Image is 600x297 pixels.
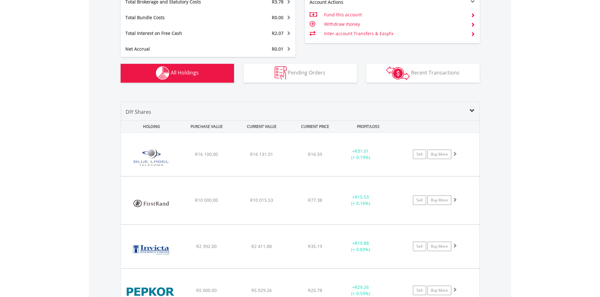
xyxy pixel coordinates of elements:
div: CURRENT PRICE [290,121,340,132]
span: R16 100.00 [195,151,218,157]
span: R31.01 [355,148,369,154]
div: + (+ 0.19%) [337,148,385,161]
button: Pending Orders [243,64,357,83]
img: EQU.ZA.FSR.png [124,184,178,222]
a: Sell [413,150,426,159]
span: R0.00 [272,14,283,20]
span: R10 015.53 [250,197,273,203]
span: R19.88 [355,240,369,246]
td: Fund this account [324,10,466,19]
div: PURCHASE VALUE [180,121,234,132]
img: holdings-wht.png [156,66,169,80]
span: DIY Shares [126,108,151,115]
button: All Holdings [121,64,234,83]
span: R15.53 [355,194,369,200]
div: + (+ 0.16%) [337,194,385,206]
span: R2 392.00 [196,243,217,249]
div: CURRENT VALUE [235,121,289,132]
span: R5 029.26 [251,287,272,293]
a: Sell [413,242,426,251]
span: R2 411.88 [251,243,272,249]
td: Withdraw money [324,19,466,29]
div: Total Interest on Free Cash [121,30,223,36]
a: Buy More [427,195,451,205]
a: Buy More [427,150,451,159]
span: All Holdings [171,69,199,76]
img: EQU.ZA.IVT.png [124,233,178,267]
span: R10 000.00 [195,197,218,203]
div: Net Accrual [121,46,223,52]
div: Total Bundle Costs [121,14,223,21]
span: R25.78 [308,287,322,293]
img: transactions-zar-wht.png [386,66,410,80]
span: R77.38 [308,197,322,203]
div: + (+ 0.59%) [337,284,385,297]
span: R35.19 [308,243,322,249]
span: R16.59 [308,151,322,157]
span: Recent Transactions [411,69,460,76]
a: Sell [413,286,426,295]
a: Sell [413,195,426,205]
a: Buy More [427,286,451,295]
img: pending_instructions-wht.png [275,66,287,80]
div: HOLDING [121,121,179,132]
span: R5 000.00 [196,287,217,293]
span: R0.01 [272,46,283,52]
div: + (+ 0.83%) [337,240,385,253]
span: R16 131.01 [250,151,273,157]
span: R29.26 [355,284,369,290]
img: EQU.ZA.BLU.png [124,140,178,174]
td: Inter-account Transfers & EasyFx [324,29,466,38]
button: Recent Transactions [366,64,480,83]
span: Pending Orders [288,69,325,76]
a: Buy More [427,242,451,251]
span: R2.07 [272,30,283,36]
div: PROFIT/LOSS [341,121,395,132]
